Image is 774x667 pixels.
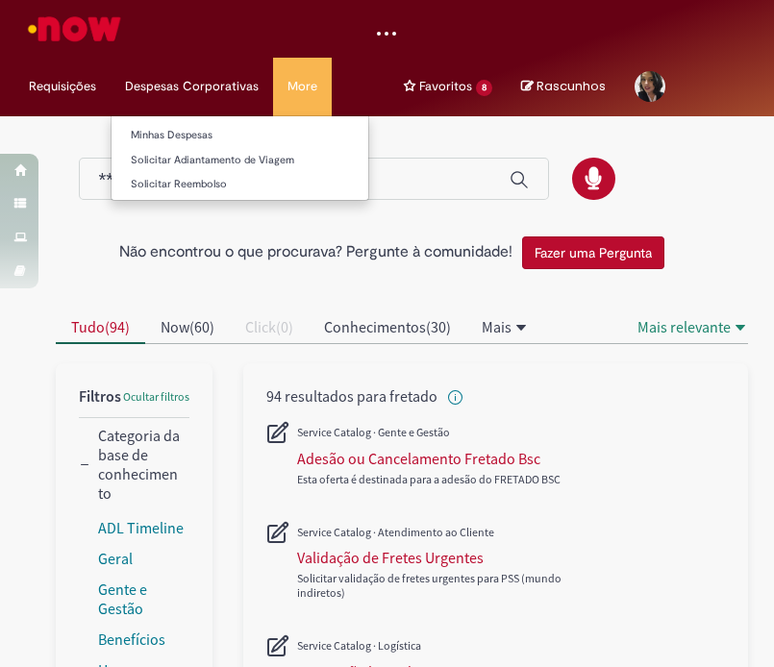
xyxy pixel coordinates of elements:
[125,77,259,96] span: Despesas Corporativas
[111,115,369,201] ul: Despesas Corporativas
[112,125,368,146] a: Minhas Despesas
[521,77,606,95] a: No momento, sua lista de rascunhos tem 0 Itens
[361,58,389,116] ul: Menu Cabeçalho
[287,77,317,96] span: More
[111,58,273,115] a: Despesas Corporativas :
[419,77,472,96] span: Favoritos
[273,58,332,115] a: More : 4
[25,10,124,48] img: ServiceNow
[111,58,273,116] ul: Menu Cabeçalho
[389,58,507,115] a: Favoritos : 8
[112,174,368,195] a: Solicitar Reembolso
[476,80,492,96] span: 8
[537,77,606,95] span: Rascunhos
[522,236,664,269] button: Fazer uma Pergunta
[273,58,332,116] ul: Menu Cabeçalho
[332,58,361,116] ul: Menu Cabeçalho
[14,58,111,115] a: Requisições : 0
[119,244,512,261] h2: Não encontrou o que procurava? Pergunte à comunidade!
[389,58,507,116] ul: Menu Cabeçalho
[112,150,368,171] a: Solicitar Adiantamento de Viagem
[29,77,96,96] span: Requisições
[14,58,111,116] ul: Menu Cabeçalho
